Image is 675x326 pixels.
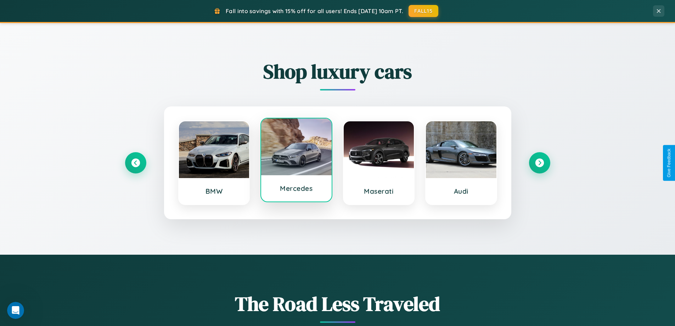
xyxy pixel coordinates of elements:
[351,187,407,195] h3: Maserati
[7,302,24,319] iframe: Intercom live chat
[433,187,489,195] h3: Audi
[186,187,242,195] h3: BMW
[125,290,550,317] h1: The Road Less Traveled
[666,149,671,177] div: Give Feedback
[226,7,403,15] span: Fall into savings with 15% off for all users! Ends [DATE] 10am PT.
[125,58,550,85] h2: Shop luxury cars
[409,5,438,17] button: FALL15
[268,184,325,193] h3: Mercedes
